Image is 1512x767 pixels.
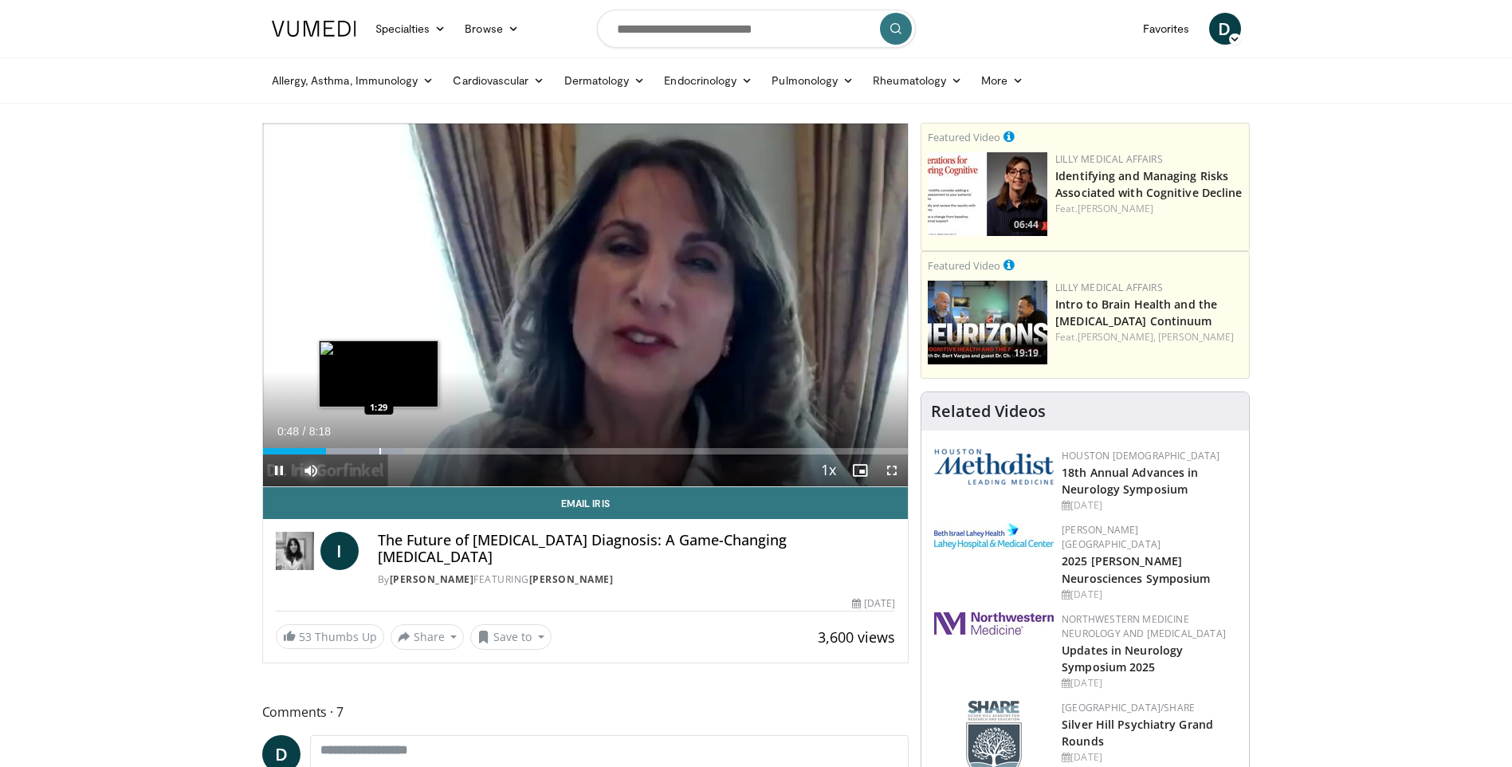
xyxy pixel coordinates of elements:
[762,65,863,96] a: Pulmonology
[263,454,295,486] button: Pause
[378,572,896,587] div: By FEATURING
[1062,523,1161,551] a: [PERSON_NAME][GEOGRAPHIC_DATA]
[931,402,1046,421] h4: Related Videos
[262,702,909,722] span: Comments 7
[928,152,1047,236] img: fc5f84e2-5eb7-4c65-9fa9-08971b8c96b8.jpg.150x105_q85_crop-smart_upscale.jpg
[1055,152,1163,166] a: Lilly Medical Affairs
[1062,750,1236,765] div: [DATE]
[319,340,438,407] img: image.jpeg
[928,281,1047,364] img: a80fd508-2012-49d4-b73e-1d4e93549e78.png.150x105_q85_crop-smart_upscale.jpg
[470,624,552,650] button: Save to
[390,572,474,586] a: [PERSON_NAME]
[299,629,312,644] span: 53
[303,425,306,438] span: /
[863,65,972,96] a: Rheumatology
[1009,218,1043,232] span: 06:44
[320,532,359,570] a: I
[1158,330,1234,344] a: [PERSON_NAME]
[928,152,1047,236] a: 06:44
[1055,297,1217,328] a: Intro to Brain Health and the [MEDICAL_DATA] Continuum
[262,65,444,96] a: Allergy, Asthma, Immunology
[1062,588,1236,602] div: [DATE]
[1055,168,1242,200] a: Identifying and Managing Risks Associated with Cognitive Decline
[928,258,1000,273] small: Featured Video
[852,596,895,611] div: [DATE]
[1062,676,1236,690] div: [DATE]
[277,425,299,438] span: 0:48
[1062,717,1213,749] a: Silver Hill Psychiatry Grand Rounds
[1055,202,1243,216] div: Feat.
[263,124,909,487] video-js: Video Player
[1062,643,1183,675] a: Updates in Neurology Symposium 2025
[1062,498,1236,513] div: [DATE]
[1055,281,1163,294] a: Lilly Medical Affairs
[934,612,1054,635] img: 2a462fb6-9365-492a-ac79-3166a6f924d8.png.150x105_q85_autocrop_double_scale_upscale_version-0.2.jpg
[1062,465,1198,497] a: 18th Annual Advances in Neurology Symposium
[263,448,909,454] div: Progress Bar
[276,532,314,570] img: Dr. Iris Gorfinkel
[378,532,896,566] h4: The Future of [MEDICAL_DATA] Diagnosis: A Game-Changing [MEDICAL_DATA]
[455,13,528,45] a: Browse
[934,523,1054,549] img: e7977282-282c-4444-820d-7cc2733560fd.jpg.150x105_q85_autocrop_double_scale_upscale_version-0.2.jpg
[928,281,1047,364] a: 19:19
[1209,13,1241,45] a: D
[972,65,1033,96] a: More
[272,21,356,37] img: VuMedi Logo
[276,624,384,649] a: 53 Thumbs Up
[443,65,554,96] a: Cardiovascular
[1062,612,1226,640] a: Northwestern Medicine Neurology and [MEDICAL_DATA]
[1078,330,1156,344] a: [PERSON_NAME],
[1062,553,1210,585] a: 2025 [PERSON_NAME] Neurosciences Symposium
[597,10,916,48] input: Search topics, interventions
[391,624,465,650] button: Share
[818,627,895,647] span: 3,600 views
[844,454,876,486] button: Enable picture-in-picture mode
[1055,330,1243,344] div: Feat.
[934,449,1054,485] img: 5e4488cc-e109-4a4e-9fd9-73bb9237ee91.png.150x105_q85_autocrop_double_scale_upscale_version-0.2.png
[295,454,327,486] button: Mute
[555,65,655,96] a: Dermatology
[876,454,908,486] button: Fullscreen
[1133,13,1200,45] a: Favorites
[263,487,909,519] a: Email Iris
[928,130,1000,144] small: Featured Video
[1009,346,1043,360] span: 19:19
[529,572,614,586] a: [PERSON_NAME]
[1062,701,1195,714] a: [GEOGRAPHIC_DATA]/SHARE
[1062,449,1219,462] a: Houston [DEMOGRAPHIC_DATA]
[1078,202,1153,215] a: [PERSON_NAME]
[309,425,331,438] span: 8:18
[366,13,456,45] a: Specialties
[812,454,844,486] button: Playback Rate
[654,65,762,96] a: Endocrinology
